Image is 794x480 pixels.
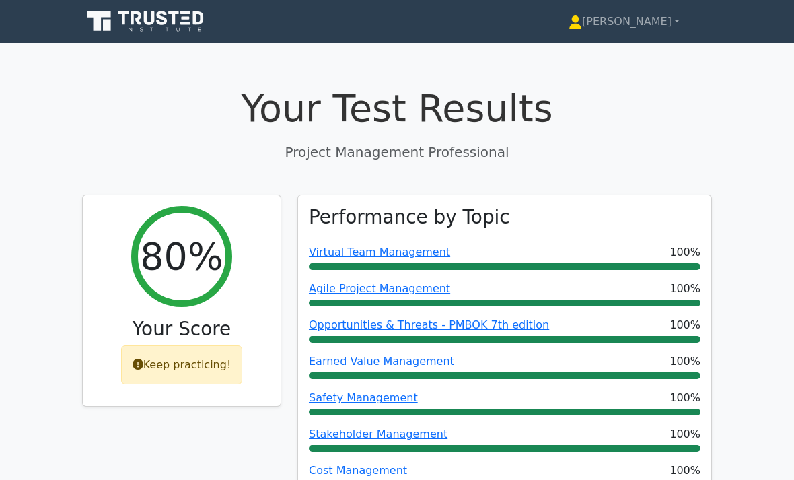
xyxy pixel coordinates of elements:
[309,318,549,331] a: Opportunities & Threats - PMBOK 7th edition
[121,345,243,384] div: Keep practicing!
[82,86,712,131] h1: Your Test Results
[309,464,407,477] a: Cost Management
[670,244,700,261] span: 100%
[670,462,700,479] span: 100%
[670,317,700,333] span: 100%
[140,234,223,279] h2: 80%
[670,426,700,442] span: 100%
[670,281,700,297] span: 100%
[670,390,700,406] span: 100%
[94,318,270,340] h3: Your Score
[309,427,447,440] a: Stakeholder Management
[82,142,712,162] p: Project Management Professional
[309,206,510,228] h3: Performance by Topic
[309,246,450,259] a: Virtual Team Management
[309,391,418,404] a: Safety Management
[536,8,712,35] a: [PERSON_NAME]
[309,282,450,295] a: Agile Project Management
[309,355,454,368] a: Earned Value Management
[670,353,700,370] span: 100%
